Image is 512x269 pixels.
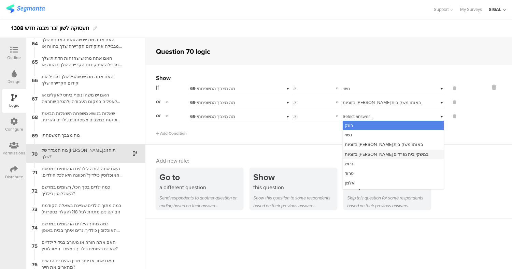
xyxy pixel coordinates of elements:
[156,74,171,83] span: Show
[489,6,501,13] div: SIGAL
[38,36,123,49] div: האם אתה מרגיש שהזהות האתנית שלך מגבילה את קידום הקריירה שלך בהווה או עלולה להגביל בעתיד
[156,98,161,105] span: or
[156,84,189,92] div: If
[190,113,235,120] span: מה מצבך המשפחתי
[345,151,429,158] span: בזוגיות [PERSON_NAME] במשקי בית נפרדים
[9,102,19,108] div: Logic
[7,55,21,61] div: Outline
[38,132,123,138] div: מה מצבך המשפחתי
[345,141,423,148] span: בזוגיות [PERSON_NAME] באותו משק בית
[156,130,187,136] span: Add Condition
[38,147,123,160] div: מה המגדר של [PERSON_NAME].ת הזוג שלך?
[345,170,354,177] span: פרוד
[32,205,38,212] span: 73
[32,168,37,176] span: 71
[343,85,350,92] span: נשוי
[190,114,271,120] div: מה מצבך המשפחתי
[294,85,297,92] span: is
[32,94,38,102] span: 67
[32,186,38,194] span: 72
[253,183,337,191] div: this question
[156,112,161,119] span: or
[253,171,337,183] div: Show
[345,132,352,138] span: נשוי
[38,110,123,123] div: שאלות בנושא משפחה השאלות הבאות עוסקות במצבים משפחתיים, ילדים והורות. נושאים אלה חשובים לנו להבנת ...
[294,113,297,120] span: is
[159,171,243,183] div: Go to
[32,113,38,120] span: 68
[294,99,297,106] span: is
[38,184,123,197] div: כמה ילדים בסך הכל, רשומים במרשם האוכלוסין כילדיך?
[159,194,243,210] div: Send respondents to another question or ending based on their answers.
[190,86,196,92] span: 69
[253,194,337,210] div: Show this question to some respondents based on their previous answers.
[38,221,123,234] div: כמה מתוך הילדים הרשומים במרשם האוכלוסין כילדיך, גרים איתך בבית באופן קבוע?
[38,73,123,86] div: האם אתה מרגיש שהגיל שלך מגביל את קידום הקריירה שלך
[156,157,502,165] div: Add new rule:
[32,131,38,139] span: 69
[5,126,23,132] div: Configure
[190,100,271,106] div: מה מצבך המשפחתי
[190,114,196,120] span: 69
[345,122,353,129] span: רווק
[190,100,196,106] span: 69
[345,180,355,186] span: אלמן
[38,92,123,105] div: האם יש משהו נוסף ביחס לאקלים או לאפליה במקום העבודה ולהט"ב שתרצה לשתף בו?
[434,6,449,13] span: Support
[32,76,38,84] span: 66
[159,183,243,191] div: a different question
[345,161,353,167] span: גרוש
[11,23,89,34] div: תעסוקה לשון זכר מבנה חדש 1308
[190,85,235,92] span: מה מצבך המשפחתי
[8,78,20,85] div: Design
[3,150,25,156] div: Permissions
[32,39,38,47] span: 64
[156,46,210,57] div: Question 70 logic
[32,150,38,157] span: 70
[38,165,123,178] div: האם אתה הורה לילד/ים הרשומים במרשם האוכלוסין כילדיך?הכוונה היא לכל הילדים, בכל הגילאים, שאתה רשום...
[38,55,123,68] div: האם אתה מרגיש שהזהות הדתית שלך מגבילה את קידום הקריירה שלך בהווה או עלולה להגביל בעתיד
[38,202,123,215] div: כמה מתוך הילדים שציינת בשאלה הקודמת הם קטינים מתחת לגיל 18? (הקלד בספרות)
[343,99,421,106] span: בזוגיות [PERSON_NAME] באותו משק בית
[6,4,45,13] img: segmanta logo
[347,194,431,210] div: Skip this question for some respondents based on their previous answers.
[32,223,38,231] span: 74
[190,86,271,92] div: מה מצבך המשפחתי
[343,113,372,120] span: Select answer...
[32,242,38,249] span: 75
[32,260,38,268] span: 76
[32,58,38,65] span: 65
[190,99,235,106] span: מה מצבך המשפחתי
[38,239,123,252] div: האם אתה הורה או מעורב בגידול ילד/ים שאינם רשומים כילדיך במשרד האוכלוסין?
[5,174,23,180] div: Distribute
